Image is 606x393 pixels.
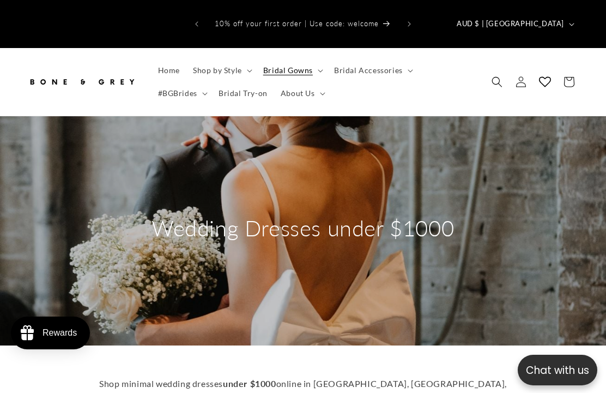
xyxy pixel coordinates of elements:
[158,88,197,98] span: #BGBrides
[257,59,328,82] summary: Bridal Gowns
[186,59,257,82] summary: Shop by Style
[281,88,315,98] span: About Us
[450,14,579,34] button: AUD $ | [GEOGRAPHIC_DATA]
[215,19,379,28] span: 10% off your first order | Use code: welcome
[219,88,268,98] span: Bridal Try-on
[152,214,454,242] h2: Wedding Dresses under $1000
[457,19,564,29] span: AUD $ | [GEOGRAPHIC_DATA]
[274,82,330,105] summary: About Us
[185,14,209,34] button: Previous announcement
[43,328,77,338] div: Rewards
[328,59,417,82] summary: Bridal Accessories
[152,59,186,82] a: Home
[263,65,313,75] span: Bridal Gowns
[212,82,274,105] a: Bridal Try-on
[152,82,212,105] summary: #BGBrides
[223,378,276,389] strong: under $1000
[23,65,141,98] a: Bone and Grey Bridal
[518,362,597,378] p: Chat with us
[518,355,597,385] button: Open chatbox
[158,65,180,75] span: Home
[397,14,421,34] button: Next announcement
[334,65,403,75] span: Bridal Accessories
[485,70,509,94] summary: Search
[193,65,242,75] span: Shop by Style
[27,70,136,94] img: Bone and Grey Bridal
